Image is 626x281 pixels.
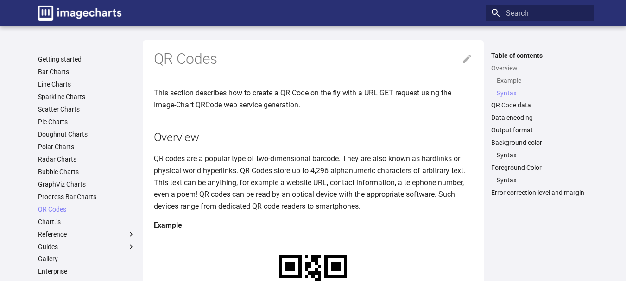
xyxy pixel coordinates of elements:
[38,255,135,263] a: Gallery
[38,105,135,113] a: Scatter Charts
[491,176,588,184] nav: Foreground Color
[38,218,135,226] a: Chart.js
[38,267,135,275] a: Enterprise
[38,230,135,238] label: Reference
[486,51,594,60] label: Table of contents
[486,5,594,21] input: Search
[38,80,135,88] a: Line Charts
[497,89,588,97] a: Syntax
[38,155,135,163] a: Radar Charts
[38,55,135,63] a: Getting started
[38,243,135,251] label: Guides
[38,143,135,151] a: Polar Charts
[491,101,588,109] a: QR Code data
[497,76,588,85] a: Example
[38,130,135,138] a: Doughnut Charts
[154,129,473,145] h2: Overview
[34,2,125,25] a: Image-Charts documentation
[154,50,473,69] h1: QR Codes
[491,64,588,72] a: Overview
[497,176,588,184] a: Syntax
[38,205,135,213] a: QR Codes
[491,126,588,134] a: Output format
[491,76,588,97] nav: Overview
[491,163,588,172] a: Foreground Color
[491,151,588,159] nav: Background color
[38,118,135,126] a: Pie Charts
[154,153,473,212] p: QR codes are a popular type of two-dimensional barcode. They are also known as hardlinks or physi...
[38,6,121,21] img: logo
[154,219,473,231] h4: Example
[38,68,135,76] a: Bar Charts
[491,113,588,122] a: Data encoding
[38,180,135,188] a: GraphViz Charts
[38,93,135,101] a: Sparkline Charts
[38,193,135,201] a: Progress Bar Charts
[491,138,588,147] a: Background color
[486,51,594,197] nav: Table of contents
[154,87,473,111] p: This section describes how to create a QR Code on the fly with a URL GET request using the Image-...
[38,168,135,176] a: Bubble Charts
[491,188,588,197] a: Error correction level and margin
[497,151,588,159] a: Syntax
